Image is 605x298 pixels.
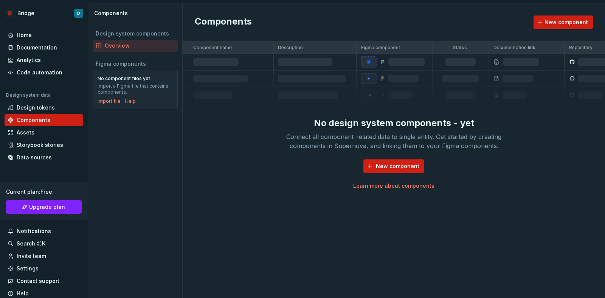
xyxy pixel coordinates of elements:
[5,262,83,275] a: Settings
[534,15,593,29] button: New component
[6,92,51,98] div: Design system data
[5,139,83,151] a: Storybook stories
[96,30,175,37] div: Design system components
[17,56,41,64] div: Analytics
[5,29,83,41] a: Home
[17,69,62,76] div: Code automation
[544,19,588,26] span: New component
[17,240,45,247] div: Search ⌘K
[98,83,173,95] div: Import a Figma file that contains components.
[94,9,179,17] div: Components
[5,66,83,79] a: Code automation
[77,10,80,16] div: D
[5,151,83,164] a: Data sources
[363,159,424,173] button: New component
[6,188,82,196] div: Current plan : Free
[96,60,175,68] div: Figma components
[17,9,34,17] div: Bridge
[5,9,14,18] img: 3f850d6b-8361-4b34-8a82-b945b4d8a89b.png
[17,44,57,51] div: Documentation
[17,277,59,285] div: Contact support
[195,15,252,29] h2: Components
[376,162,419,170] span: New component
[5,250,83,262] a: Invite team
[17,31,32,39] div: Home
[5,238,83,250] button: Search ⌘K
[6,200,82,214] a: Upgrade plan
[5,114,83,126] a: Components
[5,102,83,114] a: Design tokens
[314,117,474,129] div: No design system components - yet
[93,40,178,52] a: Overview
[17,129,34,136] div: Assets
[17,116,50,124] div: Components
[5,225,83,237] button: Notifications
[17,141,63,149] div: Storybook stories
[17,265,39,272] div: Settings
[2,5,86,21] button: BridgeD
[5,42,83,54] a: Documentation
[17,227,51,235] div: Notifications
[29,203,65,211] span: Upgrade plan
[17,252,46,260] div: Invite team
[125,98,136,104] a: Help
[98,76,150,82] div: No component files yet
[98,98,121,104] button: Import file
[105,42,175,49] div: Overview
[5,54,83,66] a: Analytics
[17,154,52,161] div: Data sources
[353,182,434,190] a: Learn more about components
[17,290,29,297] div: Help
[273,132,515,150] div: Connect all component-related data to single entity. Get started by creating components in Supern...
[5,275,83,287] button: Contact support
[5,127,83,139] a: Assets
[17,104,55,111] div: Design tokens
